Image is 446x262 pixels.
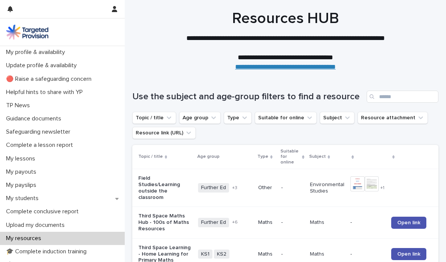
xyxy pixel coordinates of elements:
button: Resource link (URL) [132,127,196,139]
p: Type [257,153,268,161]
p: Environmental Studies [310,182,345,194]
p: Topic / title [138,153,163,161]
span: Further Ed [198,183,229,193]
p: 🎓 Complete induction training [3,248,93,255]
p: - [350,219,385,226]
span: Open link [397,251,420,257]
p: My payslips [3,182,42,189]
p: My students [3,195,45,202]
p: Upload my documents [3,222,71,229]
p: My payouts [3,168,42,176]
p: - [281,251,304,257]
h1: Resources HUB [132,9,438,28]
p: Complete a lesson report [3,142,79,149]
p: Update profile & availability [3,62,83,69]
button: Topic / title [132,112,176,124]
img: M5nRWzHhSzIhMunXDL62 [6,25,48,40]
p: Maths [258,251,275,257]
p: TP News [3,102,36,109]
p: Suitable for online [280,147,300,166]
p: Maths [310,251,345,257]
p: - [281,185,304,191]
p: My resources [3,235,47,242]
p: Field Studies/Learning outside the classroom [138,175,192,200]
span: Further Ed [198,218,229,227]
span: + 6 [232,220,238,225]
input: Search [367,91,438,103]
button: Subject [320,112,355,124]
p: - [281,219,304,226]
p: Safeguarding newsletter [3,128,76,136]
span: + 1 [380,186,384,190]
button: Type [224,112,252,124]
p: Subject [309,153,326,161]
span: Open link [397,220,420,225]
p: Maths [258,219,275,226]
button: Age group [179,112,221,124]
p: Other [258,185,275,191]
p: Third Space Maths Hub - 100s of Maths Resources [138,213,192,232]
p: - [350,251,385,257]
p: 🔴 Raise a safeguarding concern [3,76,98,83]
span: KS1 [198,250,212,259]
a: Open link [391,248,426,260]
h1: Use the subject and age-group filters to find a resource [132,91,364,102]
tr: Field Studies/Learning outside the classroomFurther Ed+3Other-Environmental Studies+1 [132,169,438,207]
p: My lessons [3,155,41,162]
tr: Third Space Maths Hub - 100s of Maths ResourcesFurther Ed+6Maths-Maths-Open link [132,207,438,238]
span: KS2 [214,250,229,259]
p: Age group [197,153,220,161]
p: My profile & availability [3,49,71,56]
p: Complete conclusive report [3,208,85,215]
p: Guidance documents [3,115,67,122]
button: Resource attachment [358,112,428,124]
span: + 3 [232,186,237,190]
a: Open link [391,217,426,229]
button: Suitable for online [255,112,317,124]
p: Maths [310,219,345,226]
p: Helpful hints to share with YP [3,89,89,96]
